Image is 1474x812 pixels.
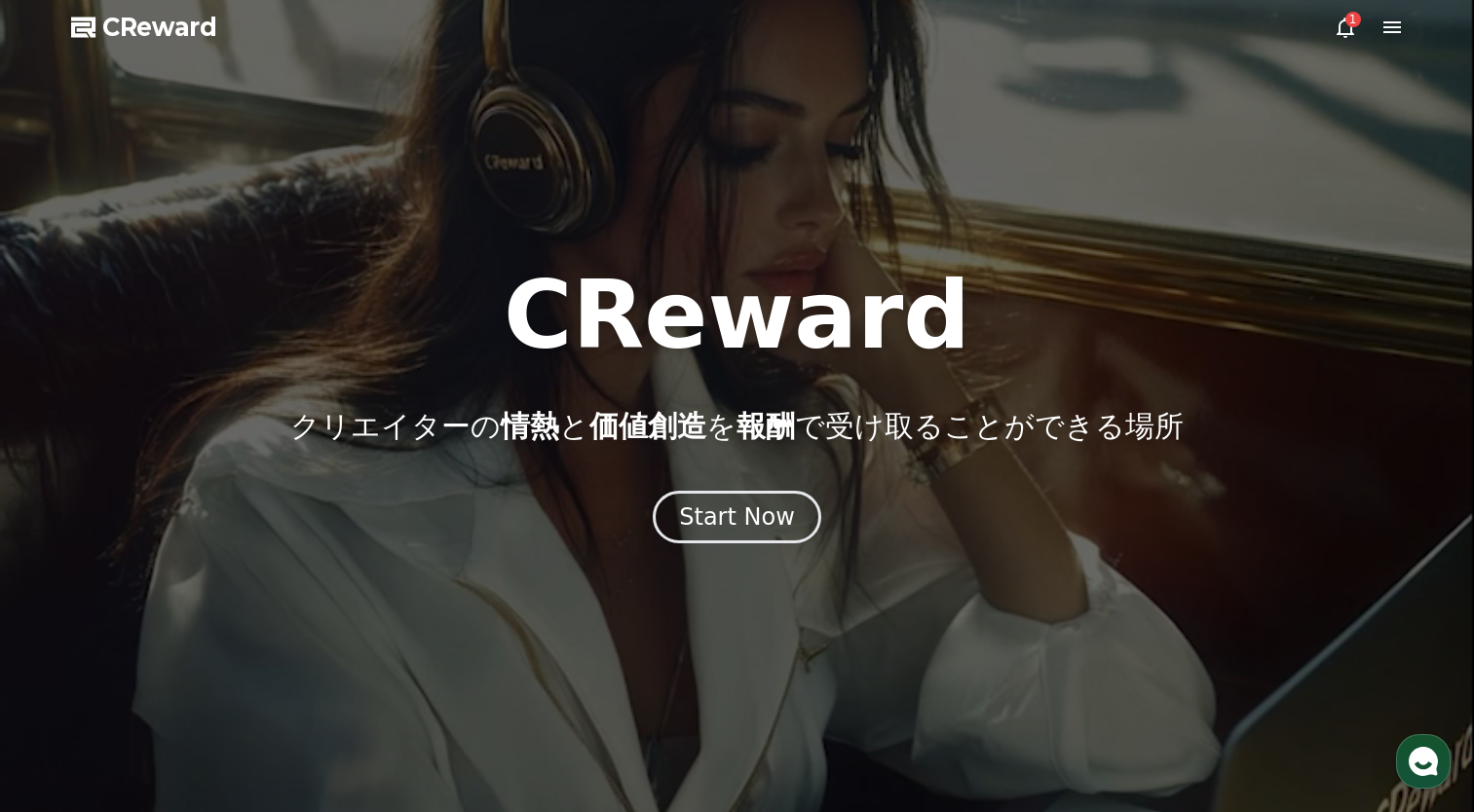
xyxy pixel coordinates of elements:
[102,12,217,43] span: CReward
[653,491,821,543] button: Start Now
[290,409,1184,444] p: クリエイターの と を で受け取ることができる場所
[737,409,795,443] span: 報酬
[504,269,970,362] h1: CReward
[1334,16,1357,39] a: 1
[589,409,706,443] span: 価値創造
[501,409,559,443] span: 情熱
[1345,12,1361,27] div: 1
[679,501,795,533] div: Start Now
[653,510,821,529] a: Start Now
[71,12,217,43] a: CReward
